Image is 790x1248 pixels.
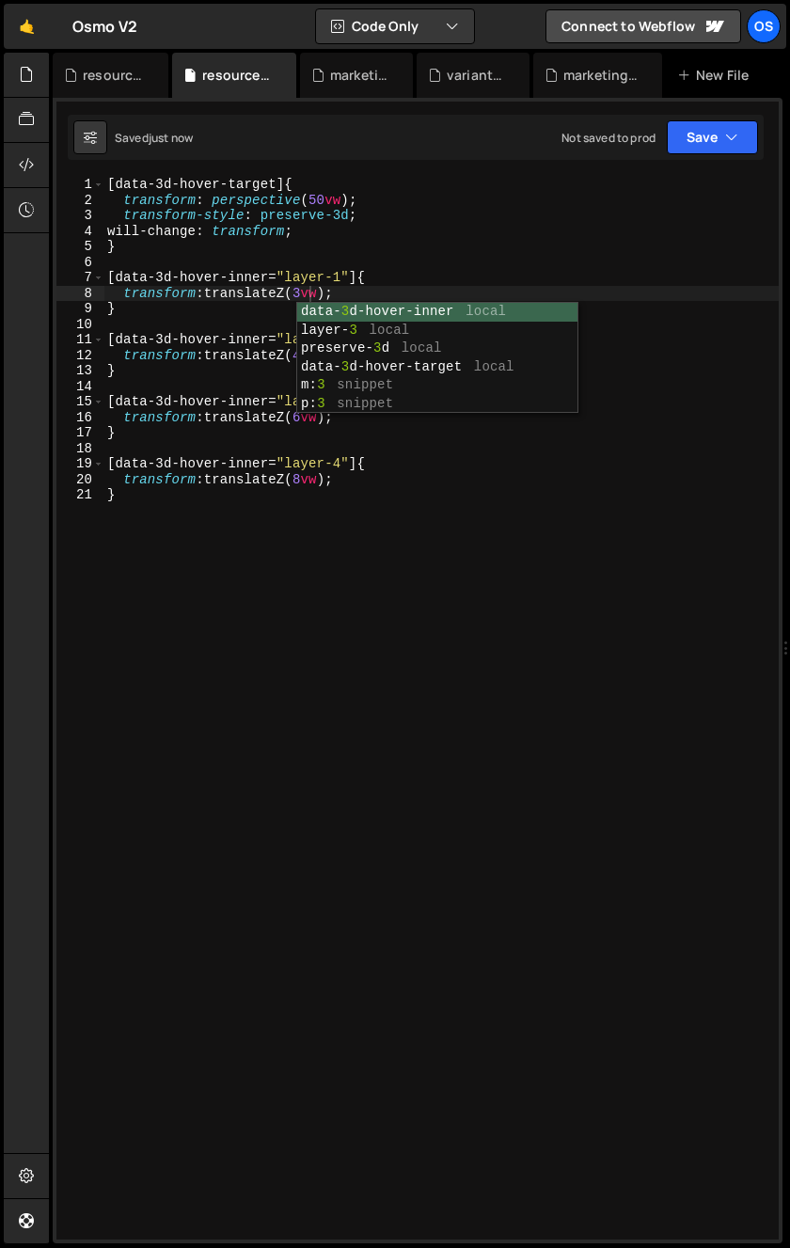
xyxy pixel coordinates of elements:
[563,66,640,85] div: marketing-ilja.css
[149,130,193,146] div: just now
[545,9,741,43] a: Connect to Webflow
[56,301,104,317] div: 9
[447,66,507,85] div: variants.css
[56,177,104,193] div: 1
[56,363,104,379] div: 13
[56,270,104,286] div: 7
[56,286,104,302] div: 8
[56,208,104,224] div: 3
[56,224,104,240] div: 4
[747,9,781,43] a: Os
[56,394,104,410] div: 15
[56,410,104,426] div: 16
[56,379,104,395] div: 14
[56,425,104,441] div: 17
[202,66,273,85] div: resource-ilja.css
[4,4,50,49] a: 🤙
[667,120,758,154] button: Save
[83,66,146,85] div: resource-ilja.js
[56,332,104,348] div: 11
[56,348,104,364] div: 12
[677,66,756,85] div: New File
[56,487,104,503] div: 21
[56,472,104,488] div: 20
[56,239,104,255] div: 5
[72,15,137,38] div: Osmo V2
[115,130,193,146] div: Saved
[56,193,104,209] div: 2
[561,130,656,146] div: Not saved to prod
[316,9,474,43] button: Code Only
[56,456,104,472] div: 19
[56,441,104,457] div: 18
[56,255,104,271] div: 6
[56,317,104,333] div: 10
[330,66,390,85] div: marketing.js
